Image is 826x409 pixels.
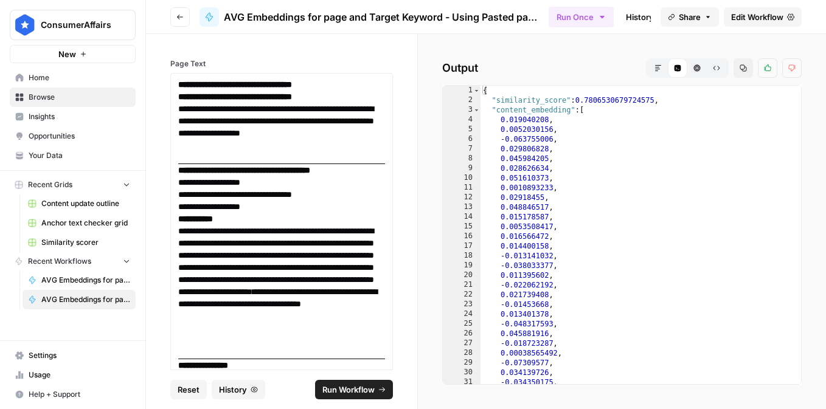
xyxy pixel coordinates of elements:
div: 17 [443,241,481,251]
div: 31 [443,377,481,387]
span: Toggle code folding, rows 1 through 1543 [473,86,480,95]
div: 3 [443,105,481,115]
label: Page Text [170,58,393,69]
div: 30 [443,368,481,377]
button: Run Workflow [315,380,393,399]
div: 27 [443,339,481,348]
div: 7 [443,144,481,154]
div: 12 [443,193,481,202]
div: 16 [443,232,481,241]
span: Browse [29,92,130,103]
span: AVG Embeddings for page and Target Keyword [41,275,130,286]
span: Recent Workflows [28,256,91,267]
a: Settings [10,346,136,365]
button: Help + Support [10,385,136,404]
a: Browse [10,88,136,107]
a: Insights [10,107,136,126]
span: New [58,48,76,60]
div: 25 [443,319,481,329]
div: 13 [443,202,481,212]
span: Edit Workflow [731,11,783,23]
span: Anchor text checker grid [41,218,130,229]
button: Recent Workflows [10,252,136,270]
span: Reset [178,383,200,396]
button: History [212,380,265,399]
h2: Output [442,58,802,78]
span: Insights [29,111,130,122]
span: Settings [29,350,130,361]
a: Your Data [10,146,136,165]
span: AVG Embeddings for page and Target Keyword - Using Pasted page content [224,10,539,24]
span: Recent Grids [28,179,72,190]
a: Usage [10,365,136,385]
span: AVG Embeddings for page and Target Keyword - Using Pasted page content [41,294,130,305]
div: 21 [443,280,481,290]
span: Your Data [29,150,130,161]
div: 10 [443,173,481,183]
div: 11 [443,183,481,193]
a: Home [10,68,136,88]
a: AVG Embeddings for page and Target Keyword [23,270,136,290]
span: Usage [29,369,130,380]
span: Content update outline [41,198,130,209]
button: Workspace: ConsumerAffairs [10,10,136,40]
div: 19 [443,261,481,270]
div: 8 [443,154,481,163]
a: History [619,7,661,27]
div: 29 [443,358,481,368]
div: 22 [443,290,481,300]
a: AVG Embeddings for page and Target Keyword - Using Pasted page content [23,290,136,309]
div: 9 [443,163,481,173]
span: Run Workflow [322,383,375,396]
span: Home [29,72,130,83]
div: 15 [443,222,481,232]
div: 23 [443,300,481,309]
div: 18 [443,251,481,261]
a: AVG Embeddings for page and Target Keyword - Using Pasted page content [200,7,539,27]
span: Share [679,11,701,23]
a: Content update outline [23,194,136,213]
a: Anchor text checker grid [23,213,136,233]
div: 6 [443,134,481,144]
div: 20 [443,270,481,280]
img: ConsumerAffairs Logo [14,14,36,36]
span: Toggle code folding, rows 3 through 772 [473,105,480,115]
span: ConsumerAffairs [41,19,114,31]
button: Run Once [549,7,614,27]
a: Similarity scorer [23,233,136,252]
span: Similarity scorer [41,237,130,248]
button: New [10,45,136,63]
span: Opportunities [29,131,130,142]
button: Share [661,7,719,27]
div: 2 [443,95,481,105]
div: 26 [443,329,481,339]
a: Opportunities [10,126,136,146]
div: 4 [443,115,481,125]
div: 24 [443,309,481,319]
div: 1 [443,86,481,95]
span: History [219,383,247,396]
span: Help + Support [29,389,130,400]
div: 28 [443,348,481,358]
button: Reset [170,380,207,399]
div: 5 [443,125,481,134]
button: Recent Grids [10,176,136,194]
a: Edit Workflow [724,7,802,27]
div: 14 [443,212,481,222]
